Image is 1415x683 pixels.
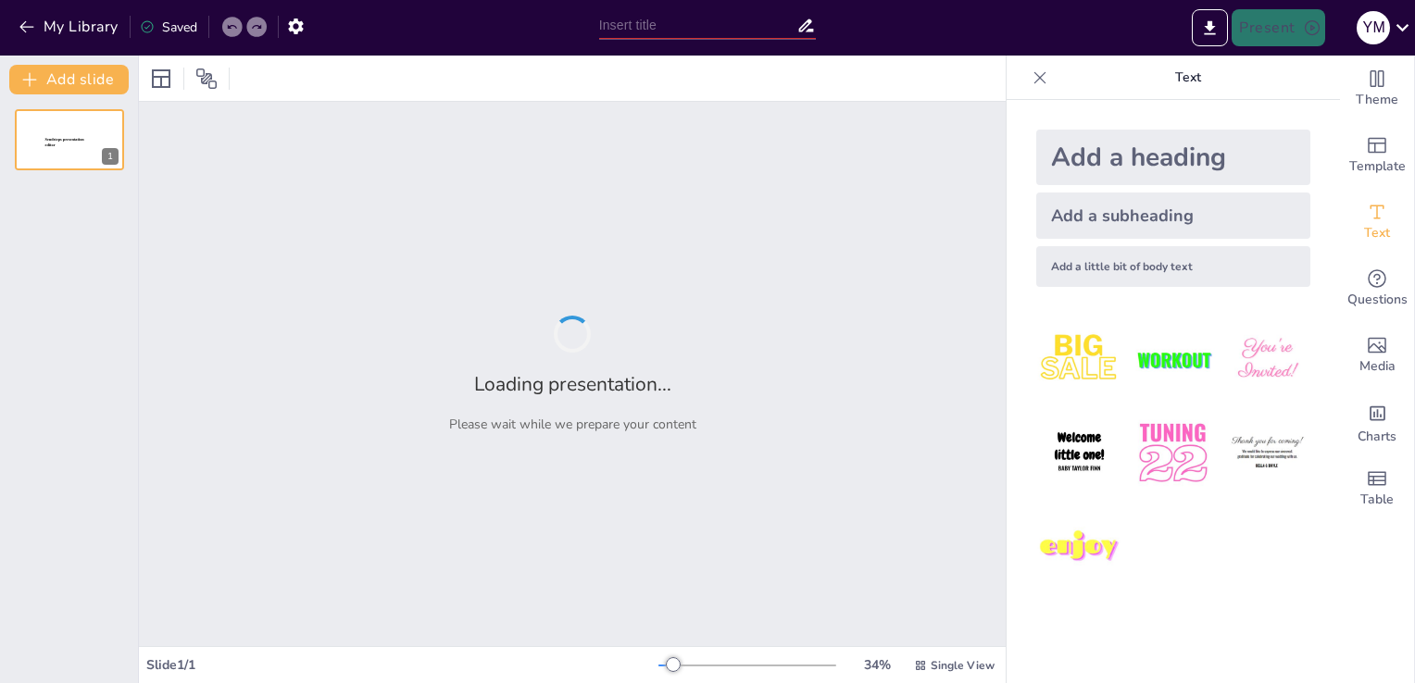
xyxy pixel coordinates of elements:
[1224,410,1310,496] img: 6.jpeg
[1036,317,1122,403] img: 1.jpeg
[195,68,218,90] span: Position
[1359,356,1396,377] span: Media
[1340,56,1414,122] div: Change the overall theme
[1055,56,1321,100] p: Text
[931,658,995,673] span: Single View
[140,19,197,36] div: Saved
[1347,290,1408,310] span: Questions
[1232,9,1324,46] button: Present
[1356,90,1398,110] span: Theme
[1340,255,1414,322] div: Get real-time input from your audience
[1192,9,1228,46] button: Export to PowerPoint
[1130,410,1216,496] img: 5.jpeg
[1036,410,1122,496] img: 4.jpeg
[1036,130,1310,185] div: Add a heading
[1349,156,1406,177] span: Template
[855,656,899,674] div: 34 %
[1357,9,1390,46] button: y m
[15,109,124,170] div: 1
[449,416,696,433] p: Please wait while we prepare your content
[1224,317,1310,403] img: 3.jpeg
[1130,317,1216,403] img: 2.jpeg
[146,656,658,674] div: Slide 1 / 1
[1340,322,1414,389] div: Add images, graphics, shapes or video
[1036,246,1310,287] div: Add a little bit of body text
[1364,223,1390,243] span: Text
[599,12,797,39] input: Insert title
[474,371,671,397] h2: Loading presentation...
[1036,504,1122,590] img: 7.jpeg
[9,65,129,94] button: Add slide
[1340,122,1414,189] div: Add ready made slides
[1357,11,1390,44] div: y m
[102,148,119,165] div: 1
[1340,389,1414,455] div: Add charts and graphs
[146,64,176,93] div: Layout
[45,138,84,148] span: Sendsteps presentation editor
[1360,490,1394,510] span: Table
[14,12,126,42] button: My Library
[1340,189,1414,255] div: Add text boxes
[1036,192,1310,239] div: Add a subheading
[1358,427,1396,447] span: Charts
[1340,455,1414,522] div: Add a table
